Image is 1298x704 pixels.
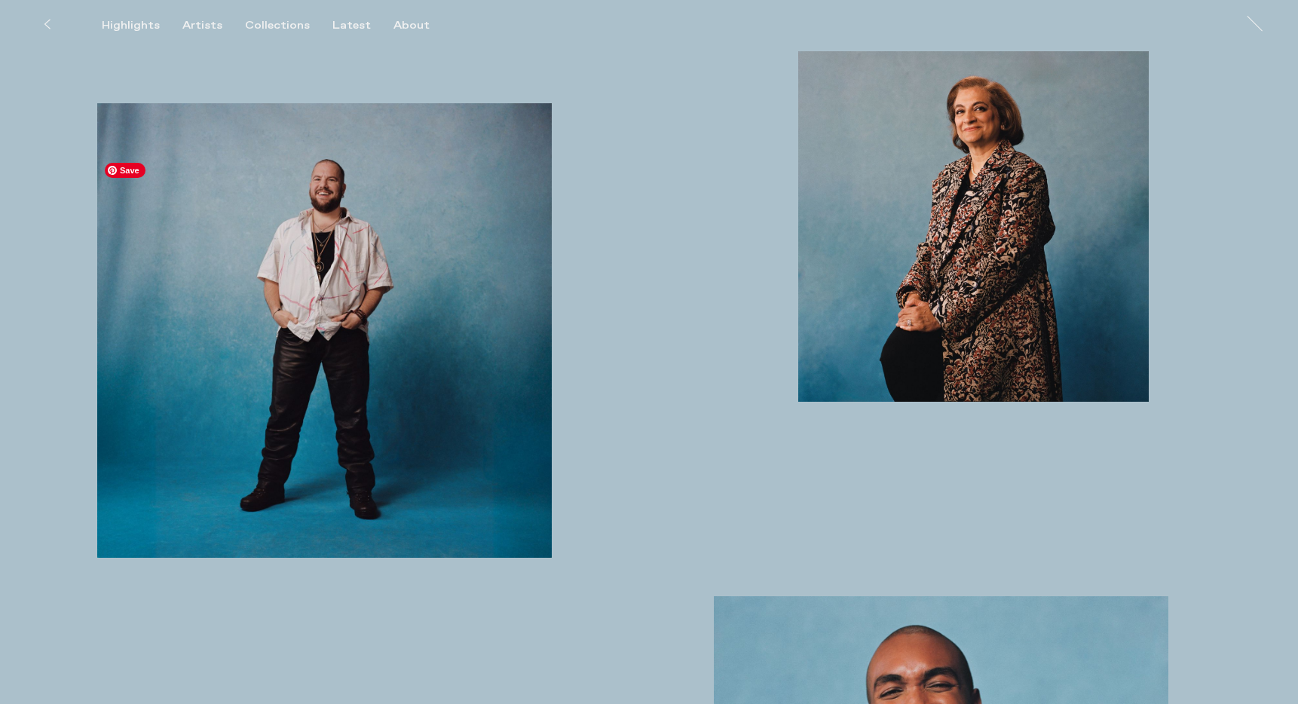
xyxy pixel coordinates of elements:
div: Artists [182,19,222,32]
div: Highlights [102,19,160,32]
div: Collections [245,19,310,32]
div: Latest [332,19,371,32]
button: Collections [245,19,332,32]
div: About [393,19,430,32]
span: Save [105,163,145,178]
button: Artists [182,19,245,32]
button: Highlights [102,19,182,32]
button: About [393,19,452,32]
button: Latest [332,19,393,32]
